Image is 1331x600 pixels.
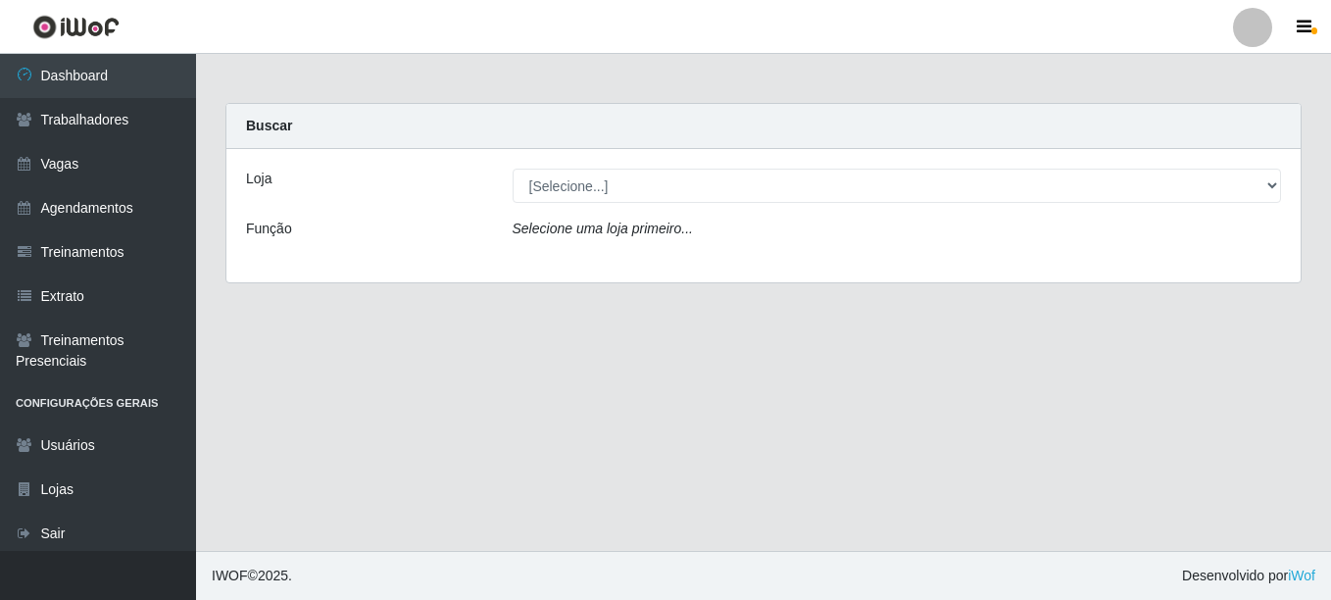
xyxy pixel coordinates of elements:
span: IWOF [212,568,248,583]
label: Função [246,219,292,239]
img: CoreUI Logo [32,15,120,39]
strong: Buscar [246,118,292,133]
i: Selecione uma loja primeiro... [513,221,693,236]
span: © 2025 . [212,566,292,586]
a: iWof [1288,568,1315,583]
span: Desenvolvido por [1182,566,1315,586]
label: Loja [246,169,271,189]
